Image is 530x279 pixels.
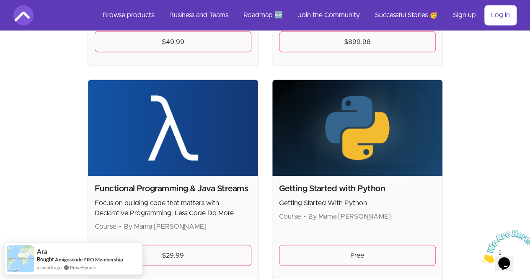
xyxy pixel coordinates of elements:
[3,3,55,37] img: Chat attention grabber
[163,5,235,25] a: Business and Teams
[95,223,116,229] span: Course
[308,213,391,219] span: By Mama [PERSON_NAME]
[55,256,123,263] a: Amigoscode PRO Membership
[237,5,290,25] a: Roadmap 🆕
[291,5,367,25] a: Join the Community
[272,80,442,175] img: Product image for Getting Started with Python
[279,198,436,208] p: Getting Started With Python
[96,5,161,25] a: Browse products
[124,223,207,229] span: By Mama [PERSON_NAME]
[279,31,436,52] a: $899.98
[7,245,34,272] img: provesource social proof notification image
[95,183,251,194] h2: Functional Programming & Java Streams
[95,31,251,52] a: $49.99
[95,198,251,218] p: Focus on building code that matters with Declarative Programming. Less Code Do More
[70,264,96,271] a: ProveSource
[446,5,483,25] a: Sign up
[279,183,436,194] h2: Getting Started with Python
[303,213,306,219] span: •
[478,227,530,266] iframe: chat widget
[119,223,122,229] span: •
[484,5,517,25] a: Log in
[368,5,445,25] a: Successful Stories 🥳
[37,264,62,271] span: a month ago
[95,245,251,266] a: $29.99
[88,80,258,175] img: Product image for Functional Programming & Java Streams
[3,3,7,10] span: 1
[96,5,517,25] nav: Main
[279,213,301,219] span: Course
[13,5,34,25] img: Amigoscode logo
[279,245,436,266] a: Free
[37,248,47,255] span: Ara
[37,256,54,263] span: Bought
